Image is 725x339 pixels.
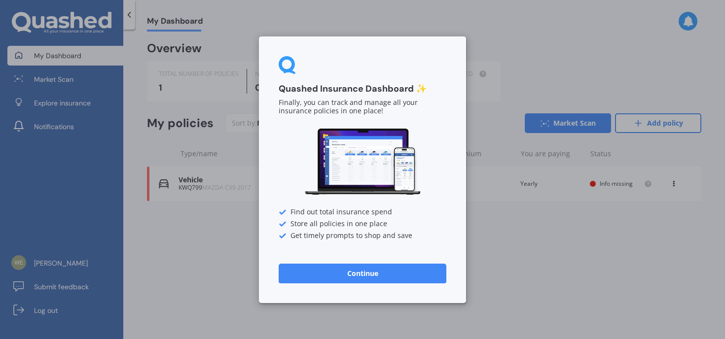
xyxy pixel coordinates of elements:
[279,83,446,95] h3: Quashed Insurance Dashboard ✨
[279,208,446,216] div: Find out total insurance spend
[279,99,446,115] p: Finally, you can track and manage all your insurance policies in one place!
[279,263,446,283] button: Continue
[303,127,422,197] img: Dashboard
[279,232,446,239] div: Get timely prompts to shop and save
[279,220,446,228] div: Store all policies in one place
